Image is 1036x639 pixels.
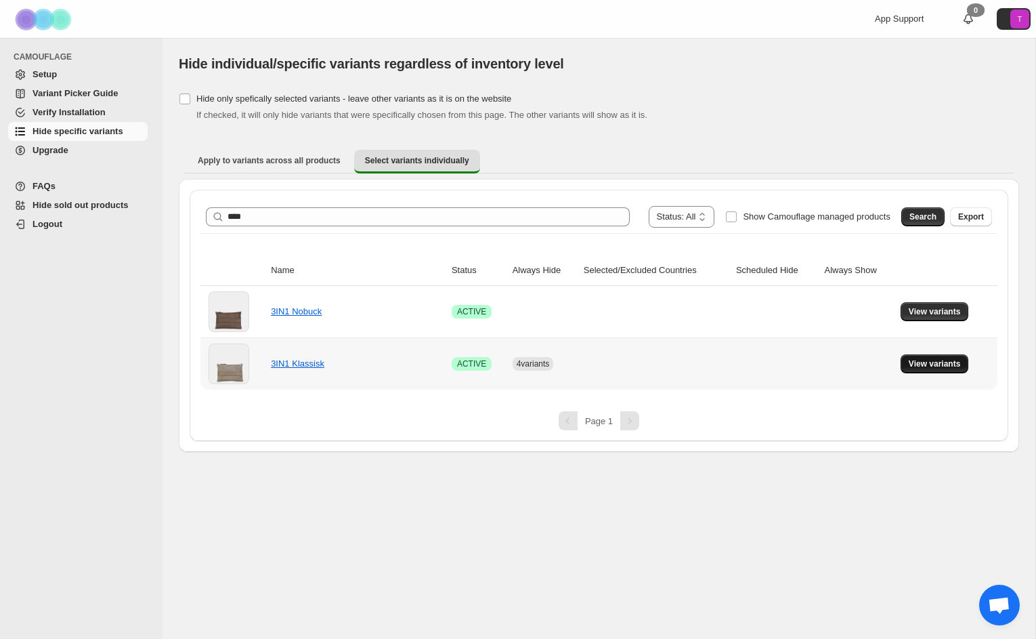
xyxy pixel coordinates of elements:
a: Setup [8,65,148,84]
th: Name [267,255,448,286]
a: Upgrade [8,141,148,160]
span: View variants [909,358,961,369]
img: 3IN1 Nobuck [209,291,249,332]
button: View variants [901,302,969,321]
a: Verify Installation [8,103,148,122]
span: Hide specific variants [33,126,123,136]
button: View variants [901,354,969,373]
span: Hide individual/specific variants regardless of inventory level [179,56,564,71]
img: Camouflage [11,1,79,38]
a: Logout [8,215,148,234]
a: Variant Picker Guide [8,84,148,103]
span: Hide sold out products [33,200,129,210]
th: Always Hide [509,255,580,286]
span: Logout [33,219,62,229]
button: Select variants individually [354,150,480,173]
div: 0 [967,3,985,17]
span: Page 1 [585,416,613,426]
text: T [1018,15,1022,23]
a: 0 [962,12,975,26]
a: 3IN1 Klassisk [271,358,324,369]
span: Export [958,211,984,222]
span: 4 variants [517,359,550,369]
span: CAMOUFLAGE [14,51,153,62]
a: Hide specific variants [8,122,148,141]
nav: Pagination [200,411,997,430]
a: FAQs [8,177,148,196]
span: ACTIVE [457,358,486,369]
span: If checked, it will only hide variants that were specifically chosen from this page. The other va... [196,110,647,120]
img: 3IN1 Klassisk [209,344,249,384]
th: Status [448,255,509,286]
th: Selected/Excluded Countries [580,255,732,286]
span: Verify Installation [33,107,106,117]
span: Avatar with initials T [1010,9,1029,28]
a: Open chat [979,585,1020,625]
div: Select variants individually [179,179,1019,452]
a: 3IN1 Nobuck [271,306,322,316]
span: Search [909,211,936,222]
button: Search [901,207,945,226]
span: Setup [33,69,57,79]
a: Hide sold out products [8,196,148,215]
span: Apply to variants across all products [198,155,341,166]
th: Always Show [820,255,896,286]
span: Hide only spefically selected variants - leave other variants as it is on the website [196,94,511,104]
span: Show Camouflage managed products [743,211,890,222]
button: Export [950,207,992,226]
span: Select variants individually [365,155,469,166]
span: View variants [909,306,961,317]
button: Apply to variants across all products [187,150,351,171]
span: Upgrade [33,145,68,155]
span: ACTIVE [457,306,486,317]
button: Avatar with initials T [997,8,1031,30]
span: FAQs [33,181,56,191]
span: App Support [875,14,924,24]
th: Scheduled Hide [732,255,821,286]
span: Variant Picker Guide [33,88,118,98]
